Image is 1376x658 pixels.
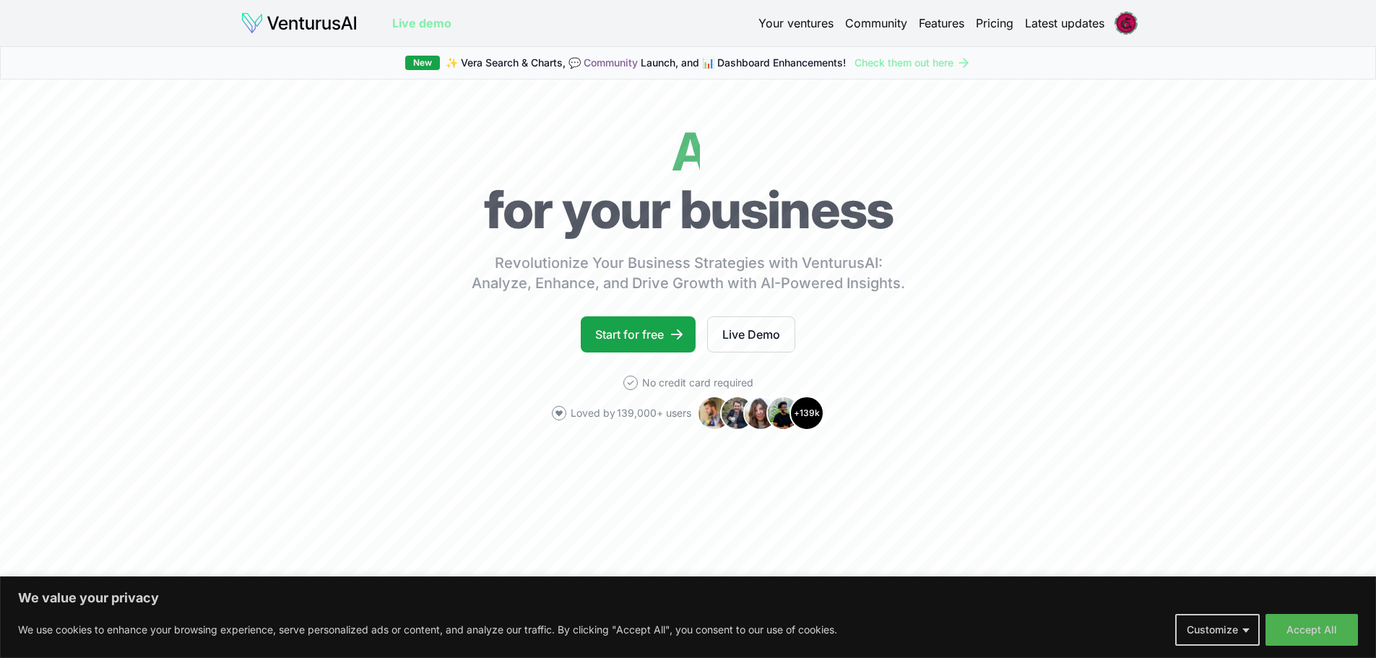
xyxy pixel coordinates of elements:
[919,14,964,32] a: Features
[1175,614,1260,646] button: Customize
[1025,14,1104,32] a: Latest updates
[758,14,834,32] a: Your ventures
[1115,12,1138,35] img: ACg8ocKq7-M3-JcH2rJxWY8Std5q3l2TEDWvmVjvQP-4bZ1XnigF-VufMQ=s96-c
[392,14,451,32] a: Live demo
[18,589,1358,607] p: We value your privacy
[976,14,1013,32] a: Pricing
[707,316,795,352] a: Live Demo
[766,396,801,430] img: Avatar 4
[18,621,837,638] p: We use cookies to enhance your browsing experience, serve personalized ads or content, and analyz...
[446,56,846,70] span: ✨ Vera Search & Charts, 💬 Launch, and 📊 Dashboard Enhancements!
[743,396,778,430] img: Avatar 3
[845,14,907,32] a: Community
[697,396,732,430] img: Avatar 1
[241,12,358,35] img: logo
[1265,614,1358,646] button: Accept All
[854,56,971,70] a: Check them out here
[720,396,755,430] img: Avatar 2
[584,56,638,69] a: Community
[581,316,696,352] a: Start for free
[405,56,440,70] div: New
